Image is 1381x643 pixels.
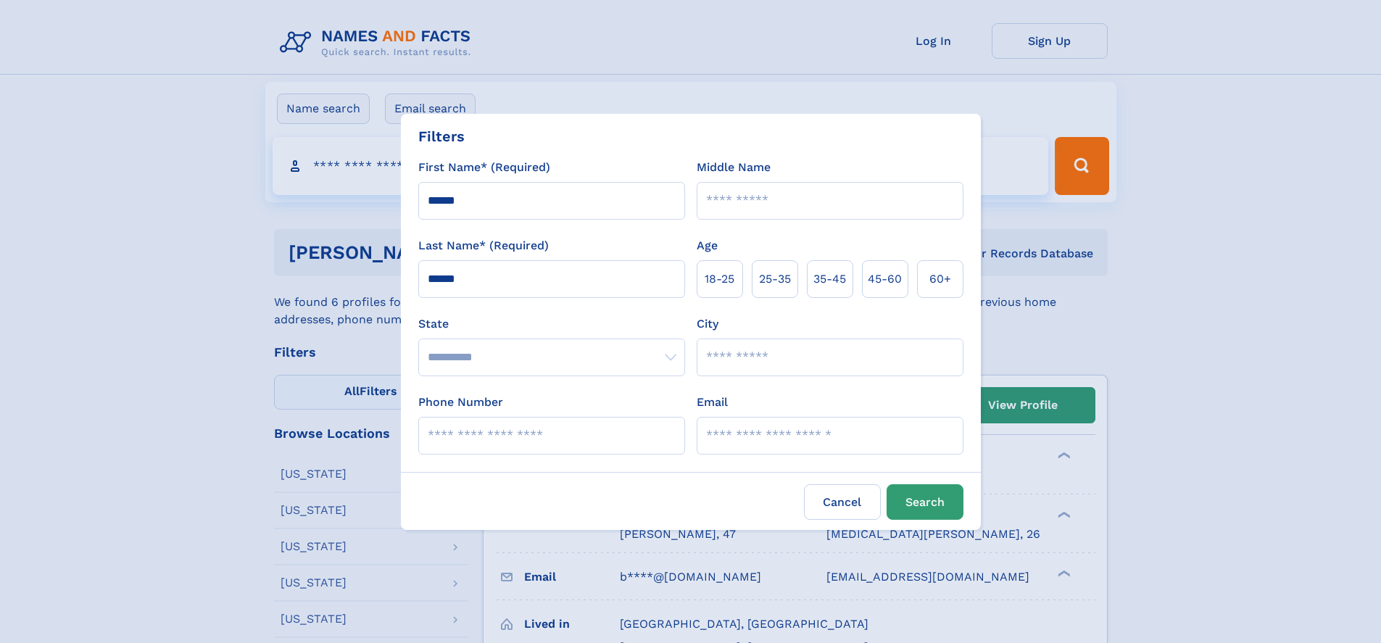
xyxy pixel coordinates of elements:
[929,270,951,288] span: 60+
[418,125,465,147] div: Filters
[887,484,963,520] button: Search
[697,237,718,254] label: Age
[804,484,881,520] label: Cancel
[813,270,846,288] span: 35‑45
[868,270,902,288] span: 45‑60
[705,270,734,288] span: 18‑25
[418,237,549,254] label: Last Name* (Required)
[418,315,685,333] label: State
[418,159,550,176] label: First Name* (Required)
[697,159,771,176] label: Middle Name
[697,315,718,333] label: City
[418,394,503,411] label: Phone Number
[759,270,791,288] span: 25‑35
[697,394,728,411] label: Email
